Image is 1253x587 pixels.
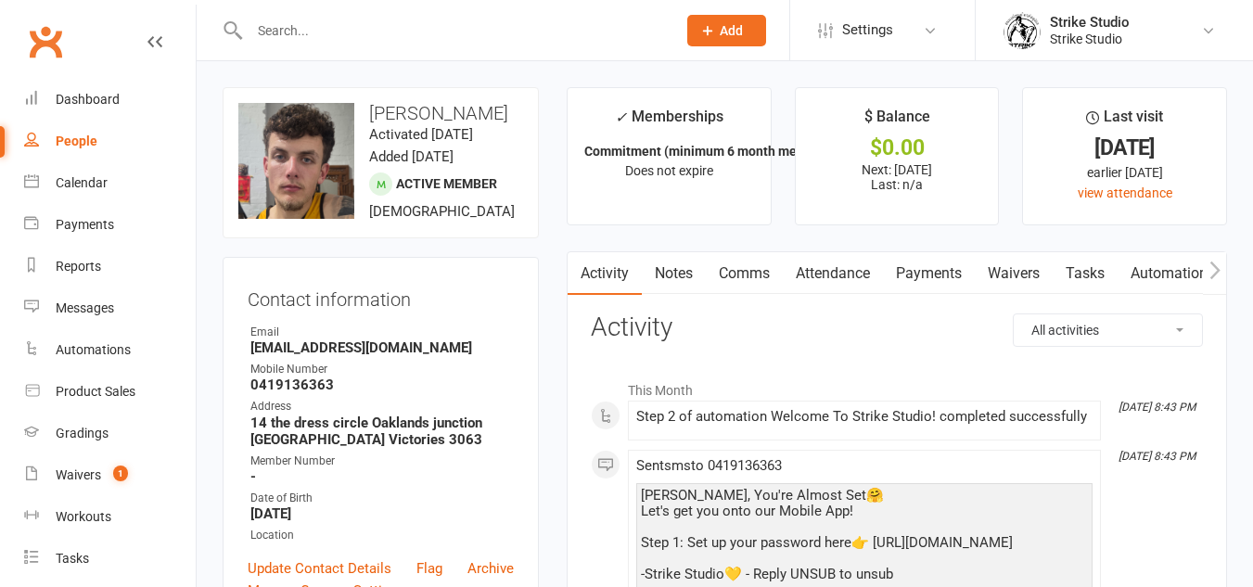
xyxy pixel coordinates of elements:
a: Automations [1118,252,1228,295]
div: $ Balance [864,105,930,138]
a: Product Sales [24,371,196,413]
span: Active member [396,176,497,191]
div: Mobile Number [250,361,514,378]
h3: Contact information [248,282,514,310]
li: This Month [591,371,1203,401]
h3: [PERSON_NAME] [238,103,523,123]
img: image1760434991.png [238,103,354,219]
a: Comms [706,252,783,295]
div: Last visit [1086,105,1163,138]
i: ✓ [615,108,627,126]
time: Added [DATE] [369,148,454,165]
i: [DATE] 8:43 PM [1119,450,1195,463]
div: Workouts [56,509,111,524]
strong: [DATE] [250,505,514,522]
strong: [EMAIL_ADDRESS][DOMAIN_NAME] [250,339,514,356]
span: Sent sms to 0419136363 [636,457,782,474]
a: Flag [416,557,442,580]
a: Update Contact Details [248,557,391,580]
div: Address [250,398,514,415]
button: Add [687,15,766,46]
a: Reports [24,246,196,287]
a: Waivers 1 [24,454,196,496]
div: Member Number [250,453,514,470]
div: Memberships [615,105,723,139]
div: [PERSON_NAME], You're Almost Set🤗 Let's get you onto our Mobile App! Step 1: Set up your password... [641,488,1088,582]
div: Reports [56,259,101,274]
div: Messages [56,300,114,315]
span: Settings [842,9,893,51]
i: [DATE] 8:43 PM [1119,401,1195,414]
div: People [56,134,97,148]
a: Automations [24,329,196,371]
div: Waivers [56,467,101,482]
div: Strike Studio [1050,14,1130,31]
div: Location [250,527,514,544]
h3: Activity [591,313,1203,342]
a: Messages [24,287,196,329]
div: Tasks [56,551,89,566]
a: Archive [467,557,514,580]
div: Email [250,324,514,341]
div: Step 2 of automation Welcome To Strike Studio! completed successfully [636,409,1093,425]
div: Strike Studio [1050,31,1130,47]
a: Calendar [24,162,196,204]
img: thumb_image1723780799.png [1004,12,1041,49]
div: earlier [DATE] [1040,162,1209,183]
a: Tasks [1053,252,1118,295]
div: Product Sales [56,384,135,399]
div: Dashboard [56,92,120,107]
a: Gradings [24,413,196,454]
strong: 14 the dress circle Oaklands junction [GEOGRAPHIC_DATA] Victories 3063 [250,415,514,448]
a: Waivers [975,252,1053,295]
span: Does not expire [625,163,713,178]
span: Add [720,23,743,38]
div: $0.00 [812,138,982,158]
div: Calendar [56,175,108,190]
a: Payments [24,204,196,246]
span: 1 [113,466,128,481]
span: [DEMOGRAPHIC_DATA] [369,203,515,220]
div: Payments [56,217,114,232]
div: Automations [56,342,131,357]
input: Search... [244,18,663,44]
div: Gradings [56,426,109,440]
a: Notes [642,252,706,295]
strong: 0419136363 [250,376,514,393]
a: Attendance [783,252,883,295]
div: [DATE] [1040,138,1209,158]
strong: - [250,468,514,485]
div: Date of Birth [250,490,514,507]
strong: Commitment (minimum 6 month membership) Ad... [584,144,887,159]
a: Dashboard [24,79,196,121]
a: view attendance [1078,185,1172,200]
a: Activity [568,252,642,295]
p: Next: [DATE] Last: n/a [812,162,982,192]
time: Activated [DATE] [369,126,473,143]
a: People [24,121,196,162]
a: Payments [883,252,975,295]
a: Tasks [24,538,196,580]
a: Workouts [24,496,196,538]
a: Clubworx [22,19,69,65]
